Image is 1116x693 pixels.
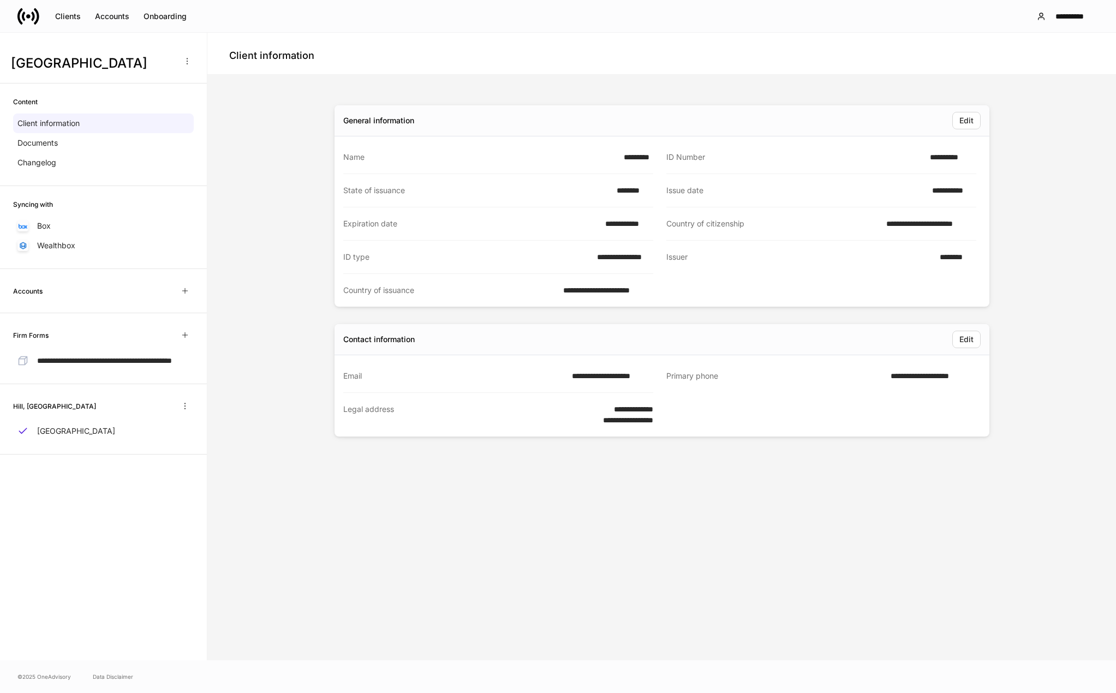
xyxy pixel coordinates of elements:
[37,240,75,251] p: Wealthbox
[952,112,981,129] button: Edit
[959,115,974,126] div: Edit
[17,118,80,129] p: Client information
[19,224,27,229] img: oYqM9ojoZLfzCHUefNbBcWHcyDPbQKagtYciMC8pFl3iZXy3dU33Uwy+706y+0q2uJ1ghNQf2OIHrSh50tUd9HaB5oMc62p0G...
[13,286,43,296] h6: Accounts
[229,49,314,62] h4: Client information
[88,8,136,25] button: Accounts
[952,331,981,348] button: Edit
[37,426,115,437] p: [GEOGRAPHIC_DATA]
[343,218,599,229] div: Expiration date
[13,421,194,441] a: [GEOGRAPHIC_DATA]
[666,371,885,382] div: Primary phone
[343,252,591,262] div: ID type
[13,236,194,255] a: Wealthbox
[144,11,187,22] div: Onboarding
[343,185,611,196] div: State of issuance
[13,113,194,133] a: Client information
[343,115,414,126] div: General information
[11,55,174,72] h3: [GEOGRAPHIC_DATA]
[136,8,194,25] button: Onboarding
[666,218,880,229] div: Country of citizenship
[37,220,51,231] p: Box
[666,185,926,196] div: Issue date
[343,404,579,426] div: Legal address
[17,138,58,148] p: Documents
[343,371,566,381] div: Email
[666,252,934,263] div: Issuer
[666,152,924,163] div: ID Number
[48,8,88,25] button: Clients
[343,334,415,345] div: Contact information
[17,157,56,168] p: Changelog
[13,330,49,340] h6: Firm Forms
[13,199,53,210] h6: Syncing with
[93,672,133,681] a: Data Disclaimer
[343,152,618,163] div: Name
[95,11,129,22] div: Accounts
[13,97,38,107] h6: Content
[959,334,974,345] div: Edit
[17,672,71,681] span: © 2025 OneAdvisory
[13,133,194,153] a: Documents
[55,11,81,22] div: Clients
[13,401,96,411] h6: Hill, [GEOGRAPHIC_DATA]
[13,216,194,236] a: Box
[13,153,194,172] a: Changelog
[343,285,557,296] div: Country of issuance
